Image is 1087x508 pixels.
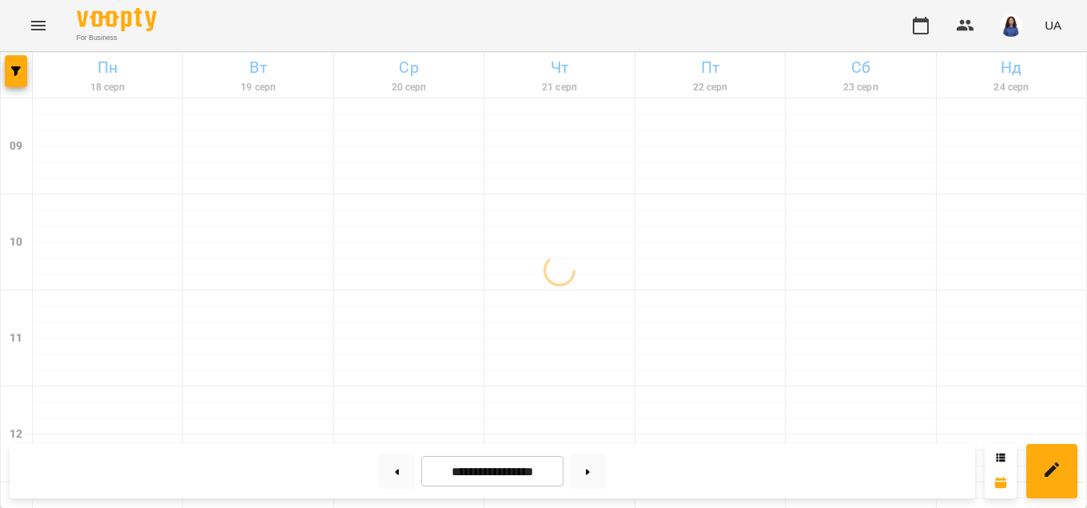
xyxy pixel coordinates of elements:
[788,80,933,95] h6: 23 серп
[19,6,58,45] button: Menu
[487,80,631,95] h6: 21 серп
[638,55,782,80] h6: Пт
[788,55,933,80] h6: Сб
[10,234,22,251] h6: 10
[638,80,782,95] h6: 22 серп
[1000,14,1022,37] img: 896d7bd98bada4a398fcb6f6c121a1d1.png
[1045,17,1061,34] span: UA
[10,426,22,443] h6: 12
[77,8,157,31] img: Voopty Logo
[939,80,1084,95] h6: 24 серп
[185,80,330,95] h6: 19 серп
[77,33,157,43] span: For Business
[185,55,330,80] h6: Вт
[487,55,631,80] h6: Чт
[10,138,22,155] h6: 09
[35,80,180,95] h6: 18 серп
[10,330,22,347] h6: 11
[336,80,481,95] h6: 20 серп
[35,55,180,80] h6: Пн
[336,55,481,80] h6: Ср
[1038,10,1068,40] button: UA
[939,55,1084,80] h6: Нд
